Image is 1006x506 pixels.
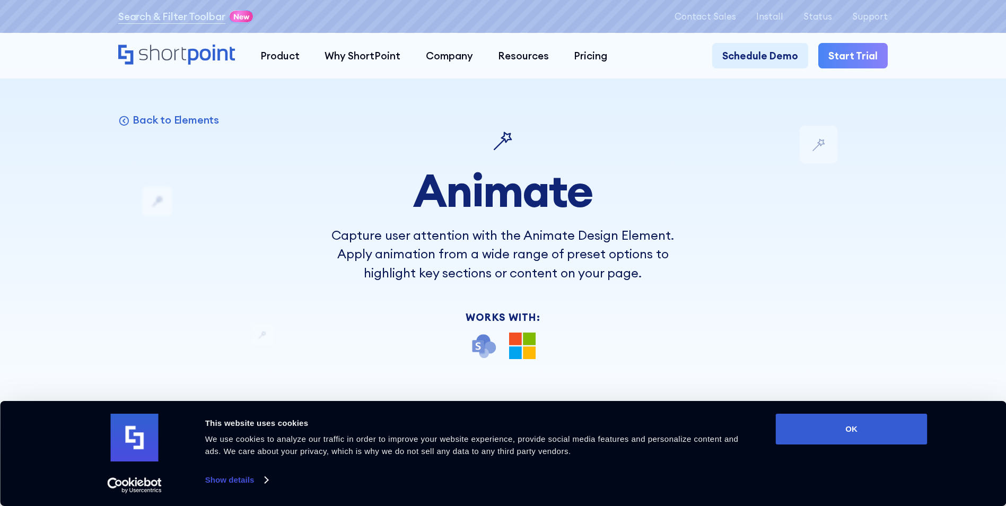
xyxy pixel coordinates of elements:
[133,113,219,127] p: Back to Elements
[118,9,225,24] a: Search & Filter Toolbar
[509,333,536,359] img: Microsoft 365 logo
[248,43,312,68] a: Product
[562,43,620,68] a: Pricing
[426,48,473,63] div: Company
[88,477,181,493] a: Usercentrics Cookiebot - opens in a new window
[485,43,561,68] a: Resources
[488,126,518,156] img: Animate
[118,45,235,66] a: Home
[498,48,549,63] div: Resources
[260,48,300,63] div: Product
[111,414,159,461] img: logo
[574,48,607,63] div: Pricing
[325,48,400,63] div: Why ShortPoint
[205,434,739,456] span: We use cookies to analyze our traffic in order to improve your website experience, provide social...
[852,11,888,21] a: Support
[803,11,832,21] a: Status
[312,43,413,68] a: Why ShortPoint
[205,417,752,430] div: This website uses cookies
[314,166,692,216] h1: Animate
[712,43,808,68] a: Schedule Demo
[205,472,268,488] a: Show details
[776,414,928,444] button: OK
[470,333,497,359] img: SharePoint icon
[118,113,219,127] a: Back to Elements
[818,43,888,68] a: Start Trial
[314,226,692,283] p: Capture user attention with the Animate Design Element. Apply animation from a wide range of pres...
[413,43,485,68] a: Company
[756,11,783,21] a: Install
[314,312,692,322] div: Works With:
[675,11,736,21] a: Contact Sales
